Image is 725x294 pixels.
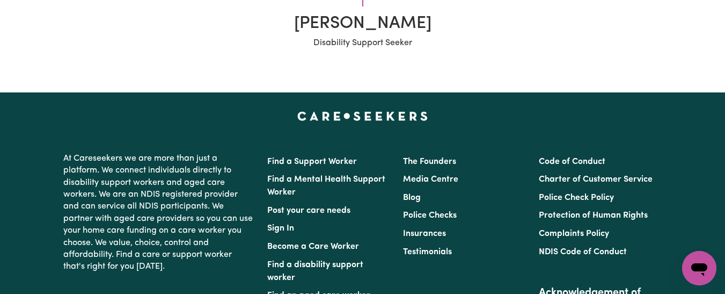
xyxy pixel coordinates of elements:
[539,230,609,238] a: Complaints Policy
[403,193,421,202] a: Blog
[403,175,458,184] a: Media Centre
[539,211,648,220] a: Protection of Human Rights
[63,148,254,277] p: At Careseekers we are more than just a platform. We connect individuals directly to disability su...
[267,224,294,233] a: Sign In
[539,157,605,166] a: Code of Conduct
[294,11,431,37] div: [PERSON_NAME]
[313,37,412,49] div: Disability Support Seeker
[682,251,716,285] iframe: Button to launch messaging window
[267,157,357,166] a: Find a Support Worker
[267,261,363,282] a: Find a disability support worker
[267,175,385,197] a: Find a Mental Health Support Worker
[403,230,446,238] a: Insurances
[539,193,614,202] a: Police Check Policy
[267,206,350,215] a: Post your care needs
[403,211,457,220] a: Police Checks
[267,242,359,251] a: Become a Care Worker
[403,248,452,256] a: Testimonials
[403,157,456,166] a: The Founders
[539,248,627,256] a: NDIS Code of Conduct
[539,175,653,184] a: Charter of Customer Service
[297,112,428,120] a: Careseekers home page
